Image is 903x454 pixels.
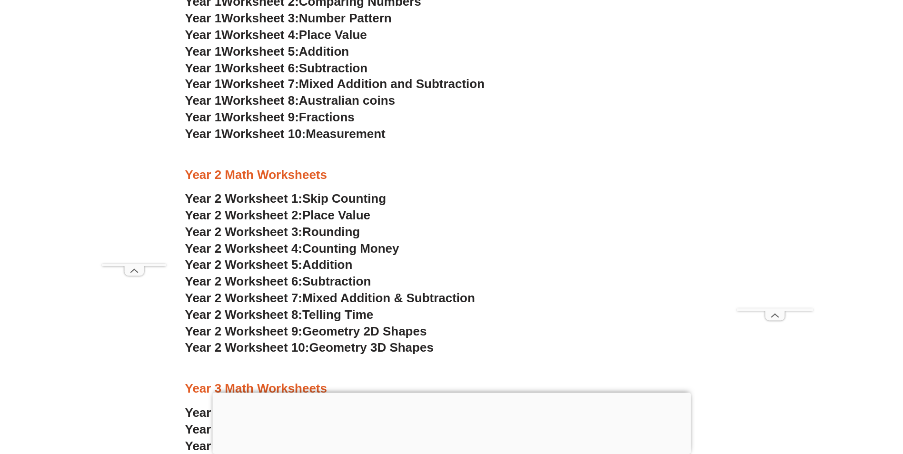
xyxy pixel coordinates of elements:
[185,11,392,25] a: Year 1Worksheet 3:Number Pattern
[299,11,392,25] span: Number Pattern
[212,393,691,452] iframe: Advertisement
[185,28,367,42] a: Year 1Worksheet 4:Place Value
[185,381,718,397] h3: Year 3 Math Worksheets
[302,324,427,338] span: Geometry 2D Shapes
[302,225,360,239] span: Rounding
[221,127,306,141] span: Worksheet 10:
[185,191,303,206] span: Year 2 Worksheet 1:
[744,346,903,454] iframe: Chat Widget
[185,93,395,108] a: Year 1Worksheet 8:Australian coins
[185,291,303,305] span: Year 2 Worksheet 7:
[185,340,309,355] span: Year 2 Worksheet 10:
[302,274,371,288] span: Subtraction
[185,191,387,206] a: Year 2 Worksheet 1:Skip Counting
[221,61,299,75] span: Worksheet 6:
[737,23,813,308] iframe: Advertisement
[185,77,485,91] a: Year 1Worksheet 7:Mixed Addition and Subtraction
[302,208,370,222] span: Place Value
[299,77,485,91] span: Mixed Addition and Subtraction
[302,291,475,305] span: Mixed Addition & Subtraction
[185,110,355,124] a: Year 1Worksheet 9:Fractions
[185,241,303,256] span: Year 2 Worksheet 4:
[221,11,299,25] span: Worksheet 3:
[299,93,395,108] span: Australian coins
[185,274,303,288] span: Year 2 Worksheet 6:
[221,28,299,42] span: Worksheet 4:
[185,127,386,141] a: Year 1Worksheet 10:Measurement
[185,324,303,338] span: Year 2 Worksheet 9:
[221,44,299,59] span: Worksheet 5:
[299,110,355,124] span: Fractions
[185,225,303,239] span: Year 2 Worksheet 3:
[185,167,718,183] h3: Year 2 Math Worksheets
[185,340,434,355] a: Year 2 Worksheet 10:Geometry 3D Shapes
[306,127,386,141] span: Measurement
[302,307,373,322] span: Telling Time
[185,61,368,75] a: Year 1Worksheet 6:Subtraction
[302,241,399,256] span: Counting Money
[185,307,303,322] span: Year 2 Worksheet 8:
[185,225,360,239] a: Year 2 Worksheet 3:Rounding
[309,340,433,355] span: Geometry 3D Shapes
[185,439,303,453] span: Year 3 Worksheet 3:
[185,257,303,272] span: Year 2 Worksheet 5:
[185,439,371,453] a: Year 3 Worksheet 3:Place Value
[185,324,427,338] a: Year 2 Worksheet 9:Geometry 2D Shapes
[299,28,367,42] span: Place Value
[185,307,374,322] a: Year 2 Worksheet 8:Telling Time
[299,44,349,59] span: Addition
[185,291,475,305] a: Year 2 Worksheet 7:Mixed Addition & Subtraction
[102,23,166,264] iframe: Advertisement
[221,110,299,124] span: Worksheet 9:
[185,422,356,436] a: Year 3 Worksheet 2: Addition
[185,257,353,272] a: Year 2 Worksheet 5:Addition
[185,208,371,222] a: Year 2 Worksheet 2:Place Value
[299,61,367,75] span: Subtraction
[185,241,399,256] a: Year 2 Worksheet 4:Counting Money
[185,44,349,59] a: Year 1Worksheet 5:Addition
[185,405,417,420] a: Year 3 Worksheet 1: Addition Algorithm
[221,77,299,91] span: Worksheet 7:
[302,191,386,206] span: Skip Counting
[185,274,371,288] a: Year 2 Worksheet 6:Subtraction
[221,93,299,108] span: Worksheet 8:
[185,208,303,222] span: Year 2 Worksheet 2:
[302,257,352,272] span: Addition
